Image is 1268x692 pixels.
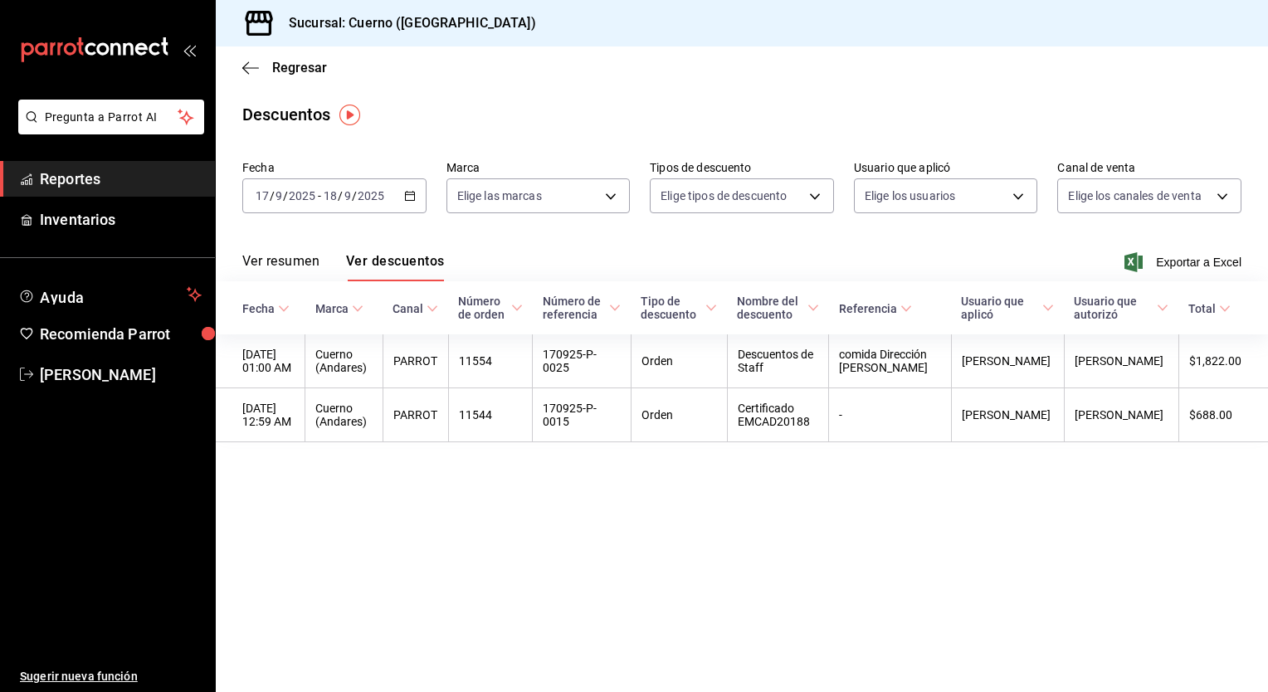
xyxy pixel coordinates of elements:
label: Canal de venta [1057,162,1241,173]
span: / [283,189,288,202]
th: [DATE] 12:59 AM [216,388,305,442]
button: open_drawer_menu [183,43,196,56]
span: [PERSON_NAME] [40,363,202,386]
span: Recomienda Parrot [40,323,202,345]
th: [PERSON_NAME] [1064,334,1178,388]
span: - [318,189,321,202]
span: / [352,189,357,202]
span: Elige los usuarios [865,188,955,204]
th: [PERSON_NAME] [1064,388,1178,442]
button: Regresar [242,60,327,76]
label: Tipos de descuento [650,162,834,173]
th: 170925-P-0025 [533,334,631,388]
th: Orden [631,334,727,388]
th: [DATE] 01:00 AM [216,334,305,388]
th: Orden [631,388,727,442]
div: Descuentos [242,102,330,127]
span: Sugerir nueva función [20,668,202,685]
th: Certificado EMCAD20188 [727,388,829,442]
th: PARROT [383,334,448,388]
span: Número de referencia [543,295,621,321]
th: 11554 [448,334,532,388]
span: Número de orden [458,295,522,321]
input: -- [255,189,270,202]
th: comida Dirección [PERSON_NAME] [829,334,952,388]
th: - [829,388,952,442]
label: Marca [446,162,631,173]
span: Ayuda [40,285,180,305]
span: Referencia [839,302,912,315]
span: Canal [393,302,438,315]
span: Regresar [272,60,327,76]
input: ---- [357,189,385,202]
button: Pregunta a Parrot AI [18,100,204,134]
span: Marca [315,302,363,315]
span: Total [1188,302,1231,315]
label: Fecha [242,162,427,173]
span: Elige los canales de venta [1068,188,1201,204]
span: Inventarios [40,208,202,231]
span: Elige las marcas [457,188,542,204]
button: Ver descuentos [346,253,444,281]
span: Elige tipos de descuento [661,188,787,204]
input: -- [344,189,352,202]
h3: Sucursal: Cuerno ([GEOGRAPHIC_DATA]) [276,13,536,33]
th: $688.00 [1178,388,1268,442]
a: Pregunta a Parrot AI [12,120,204,138]
span: / [270,189,275,202]
span: / [338,189,343,202]
label: Usuario que aplicó [854,162,1038,173]
span: Nombre del descuento [737,295,819,321]
th: 170925-P-0015 [533,388,631,442]
button: Ver resumen [242,253,319,281]
th: Cuerno (Andares) [305,334,383,388]
th: 11544 [448,388,532,442]
th: [PERSON_NAME] [951,388,1064,442]
th: PARROT [383,388,448,442]
button: Exportar a Excel [1128,252,1241,272]
img: Tooltip marker [339,105,360,125]
th: $1,822.00 [1178,334,1268,388]
span: Usuario que autorizó [1074,295,1168,321]
span: Reportes [40,168,202,190]
th: Descuentos de Staff [727,334,829,388]
div: navigation tabs [242,253,444,281]
input: -- [323,189,338,202]
span: Usuario que aplicó [961,295,1054,321]
span: Tipo de descuento [641,295,717,321]
input: -- [275,189,283,202]
th: Cuerno (Andares) [305,388,383,442]
th: [PERSON_NAME] [951,334,1064,388]
span: Fecha [242,302,290,315]
span: Pregunta a Parrot AI [45,109,178,126]
input: ---- [288,189,316,202]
